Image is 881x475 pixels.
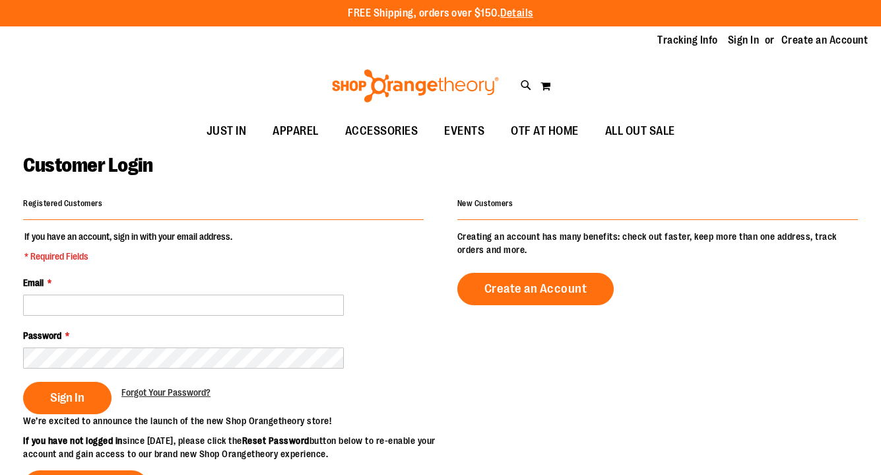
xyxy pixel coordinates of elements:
[511,116,579,146] span: OTF AT HOME
[242,435,310,446] strong: Reset Password
[728,33,760,48] a: Sign In
[484,281,587,296] span: Create an Account
[23,382,112,414] button: Sign In
[657,33,718,48] a: Tracking Info
[348,6,533,21] p: FREE Shipping, orders over $150.
[500,7,533,19] a: Details
[24,250,232,263] span: * Required Fields
[121,386,211,399] a: Forgot Your Password?
[23,199,102,208] strong: Registered Customers
[457,199,513,208] strong: New Customers
[207,116,247,146] span: JUST IN
[50,390,84,405] span: Sign In
[23,277,44,288] span: Email
[121,387,211,398] span: Forgot Your Password?
[23,434,441,460] p: since [DATE], please click the button below to re-enable your account and gain access to our bran...
[457,273,614,305] a: Create an Account
[23,154,152,176] span: Customer Login
[444,116,484,146] span: EVENTS
[330,69,501,102] img: Shop Orangetheory
[23,230,234,263] legend: If you have an account, sign in with your email address.
[23,435,123,446] strong: If you have not logged in
[345,116,418,146] span: ACCESSORIES
[23,414,441,427] p: We’re excited to announce the launch of the new Shop Orangetheory store!
[23,330,61,341] span: Password
[605,116,675,146] span: ALL OUT SALE
[457,230,858,256] p: Creating an account has many benefits: check out faster, keep more than one address, track orders...
[781,33,868,48] a: Create an Account
[273,116,319,146] span: APPAREL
